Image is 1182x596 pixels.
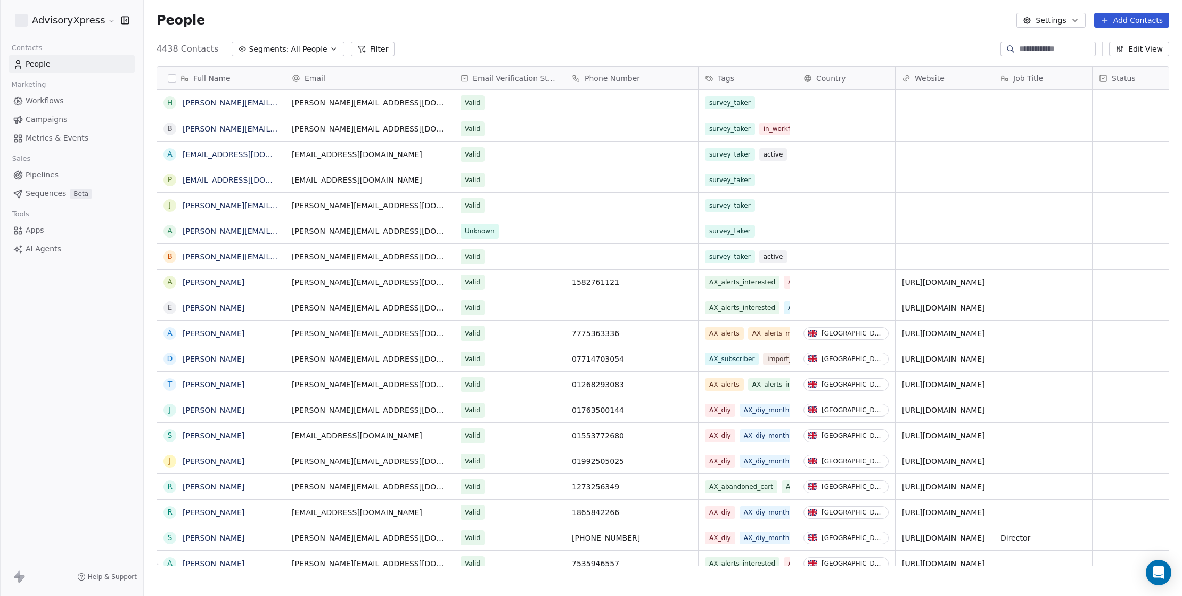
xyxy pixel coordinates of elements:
a: [PERSON_NAME] [183,559,244,568]
a: [PERSON_NAME][EMAIL_ADDRESS][DOMAIN_NAME] [183,252,375,261]
div: [GEOGRAPHIC_DATA] [822,560,884,567]
span: Marketing [7,77,51,93]
span: AX_alerts [705,327,744,340]
a: [URL][DOMAIN_NAME] [902,278,985,287]
div: E [168,302,173,313]
a: [PERSON_NAME] [183,355,244,363]
span: [PERSON_NAME][EMAIL_ADDRESS][DOMAIN_NAME] [292,200,447,211]
a: [URL][DOMAIN_NAME] [902,304,985,312]
a: [PERSON_NAME] [183,406,244,414]
a: [PERSON_NAME][EMAIL_ADDRESS][DOMAIN_NAME] [183,227,375,235]
a: [PERSON_NAME] [183,380,244,389]
span: 7535946557 [572,558,692,569]
span: [PERSON_NAME][EMAIL_ADDRESS][DOMAIN_NAME] [292,328,447,339]
button: Add Contacts [1094,13,1169,28]
div: Open Intercom Messenger [1146,560,1171,585]
span: AX_diy [705,429,735,442]
span: Valid [465,533,480,543]
a: [URL][DOMAIN_NAME] [902,559,985,568]
div: a [167,225,173,236]
span: [PERSON_NAME][EMAIL_ADDRESS][DOMAIN_NAME] [292,226,447,236]
span: Valid [465,328,480,339]
span: AX_diy [705,506,735,519]
a: [URL][DOMAIN_NAME] [902,457,985,466]
div: grid [157,90,285,566]
span: Valid [465,277,480,288]
div: Full Name [157,67,285,89]
span: 1582761121 [572,277,692,288]
span: 1273256349 [572,481,692,492]
span: survey_taker [705,225,755,238]
span: Contacts [7,40,47,56]
div: Country [797,67,895,89]
div: R [167,481,173,492]
a: [EMAIL_ADDRESS][DOMAIN_NAME] [183,150,313,159]
a: [URL][DOMAIN_NAME] [902,329,985,338]
span: [EMAIL_ADDRESS][DOMAIN_NAME] [292,175,447,185]
span: survey_taker [705,148,755,161]
span: Unknown [465,226,495,236]
span: Valid [465,200,480,211]
span: [EMAIL_ADDRESS][DOMAIN_NAME] [292,149,447,160]
div: R [167,507,173,518]
a: [PERSON_NAME][EMAIL_ADDRESS][DOMAIN_NAME] [183,125,375,133]
span: Valid [465,430,480,441]
span: AX_alerts_interested [705,301,779,314]
span: Valid [465,405,480,415]
span: 01992505025 [572,456,692,467]
span: AX_alerts_monthly [748,327,816,340]
div: Email Verification Status [454,67,565,89]
span: 4438 Contacts [157,43,218,55]
span: Email [305,73,325,84]
span: Apps [26,225,44,236]
div: Phone Number [565,67,698,89]
div: Website [896,67,994,89]
span: Valid [465,303,480,313]
div: [GEOGRAPHIC_DATA] [822,406,884,414]
span: [PHONE_NUMBER] [572,533,692,543]
span: Phone Number [585,73,640,84]
div: j [169,200,171,211]
span: [PERSON_NAME][EMAIL_ADDRESS][DOMAIN_NAME] [292,124,447,134]
span: Director [1000,533,1086,543]
span: Beta [70,189,92,199]
a: AI Agents [9,240,135,258]
div: J [169,455,171,467]
a: [EMAIL_ADDRESS][DOMAIN_NAME] [183,176,313,184]
button: Edit View [1109,42,1169,56]
span: Metrics & Events [26,133,88,144]
span: AX_interested [784,276,837,289]
div: b [167,251,173,262]
a: [PERSON_NAME] [183,278,244,287]
span: survey_taker [705,250,755,263]
a: [PERSON_NAME] [183,431,244,440]
span: AX_nurture [784,301,828,314]
div: Email [285,67,454,89]
span: AX_alerts [705,378,744,391]
span: Valid [465,379,480,390]
span: [PERSON_NAME][EMAIL_ADDRESS][DOMAIN_NAME] [292,277,447,288]
a: [PERSON_NAME] [183,508,244,517]
span: Workflows [26,95,64,107]
span: [PERSON_NAME][EMAIL_ADDRESS][DOMAIN_NAME] [292,303,447,313]
span: AdvisoryXpress [32,13,105,27]
a: [URL][DOMAIN_NAME] [902,406,985,414]
span: Valid [465,558,480,569]
a: [PERSON_NAME] [183,534,244,542]
span: Valid [465,149,480,160]
span: AX_diy_monthly [740,404,799,417]
span: All People [291,44,327,55]
span: Website [915,73,945,84]
span: [PERSON_NAME][EMAIL_ADDRESS][DOMAIN_NAME] [292,558,447,569]
span: [PERSON_NAME][EMAIL_ADDRESS][DOMAIN_NAME] [292,481,447,492]
span: import_K_20250513 [763,353,836,365]
span: People [157,12,205,28]
span: AX_diy_monthly [740,455,799,468]
span: Status [1112,73,1136,84]
span: survey_taker [705,123,755,135]
span: [PERSON_NAME][EMAIL_ADDRESS][DOMAIN_NAME] [292,405,447,415]
span: 07714703054 [572,354,692,364]
span: Campaigns [26,114,67,125]
a: [URL][DOMAIN_NAME] [902,380,985,389]
span: AX_alerts_interested [748,378,823,391]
